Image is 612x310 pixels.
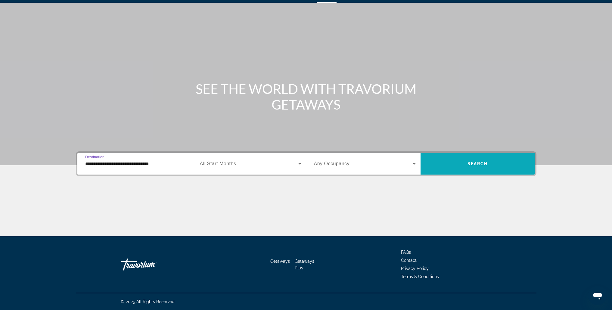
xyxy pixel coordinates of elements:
a: Travorium [121,256,181,274]
span: Destination [85,155,104,159]
a: Contact [401,258,417,263]
a: Getaways [270,259,290,264]
div: Search widget [77,153,535,175]
span: Any Occupancy [314,161,350,166]
button: Search [421,153,535,175]
a: Terms & Conditions [401,274,439,279]
a: Privacy Policy [401,266,429,271]
a: Getaways Plus [295,259,314,270]
h1: SEE THE WORLD WITH TRAVORIUM GETAWAYS [193,81,419,112]
a: FAQs [401,250,411,255]
iframe: Button to launch messaging window [588,286,607,305]
span: © 2025 All Rights Reserved. [121,299,176,304]
span: All Start Months [200,161,236,166]
span: Search [468,161,488,166]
